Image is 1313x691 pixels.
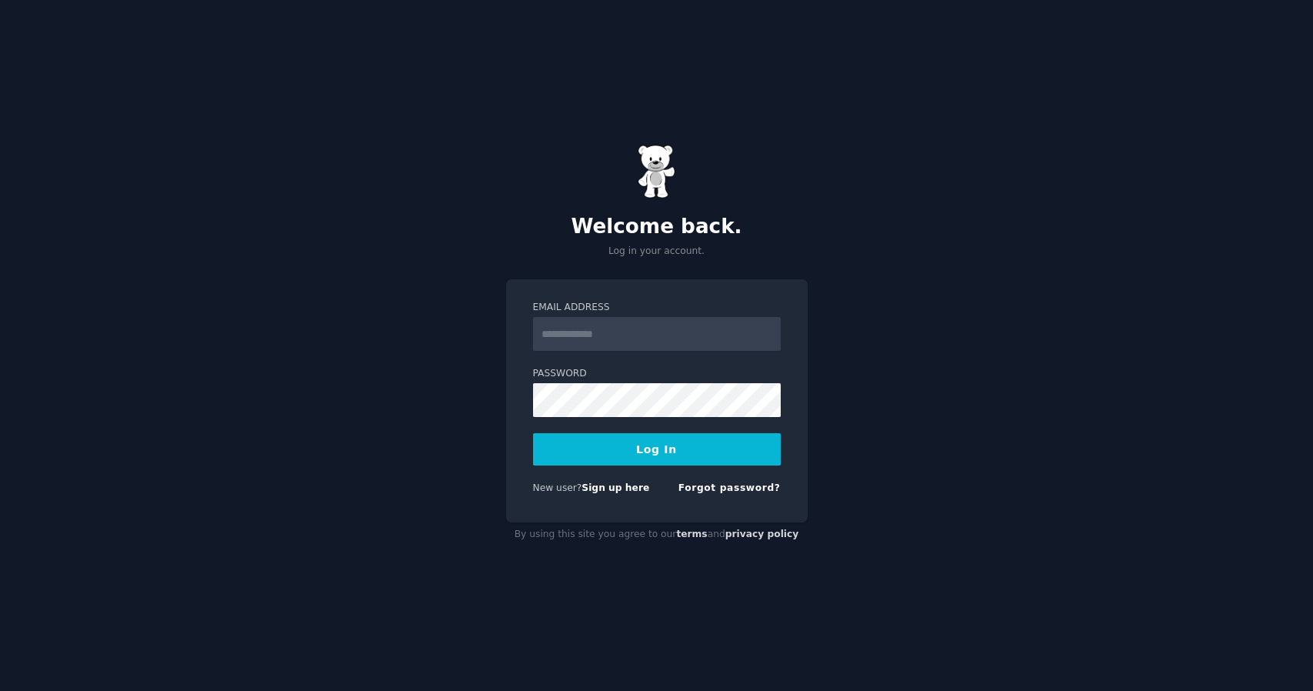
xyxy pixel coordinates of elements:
label: Email Address [533,301,781,315]
label: Password [533,367,781,381]
div: By using this site you agree to our and [506,522,808,547]
span: New user? [533,482,582,493]
a: terms [676,529,707,539]
h2: Welcome back. [506,215,808,239]
a: Sign up here [582,482,649,493]
a: Forgot password? [678,482,781,493]
img: Gummy Bear [638,145,676,199]
p: Log in your account. [506,245,808,259]
button: Log In [533,433,781,466]
a: privacy policy [725,529,799,539]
